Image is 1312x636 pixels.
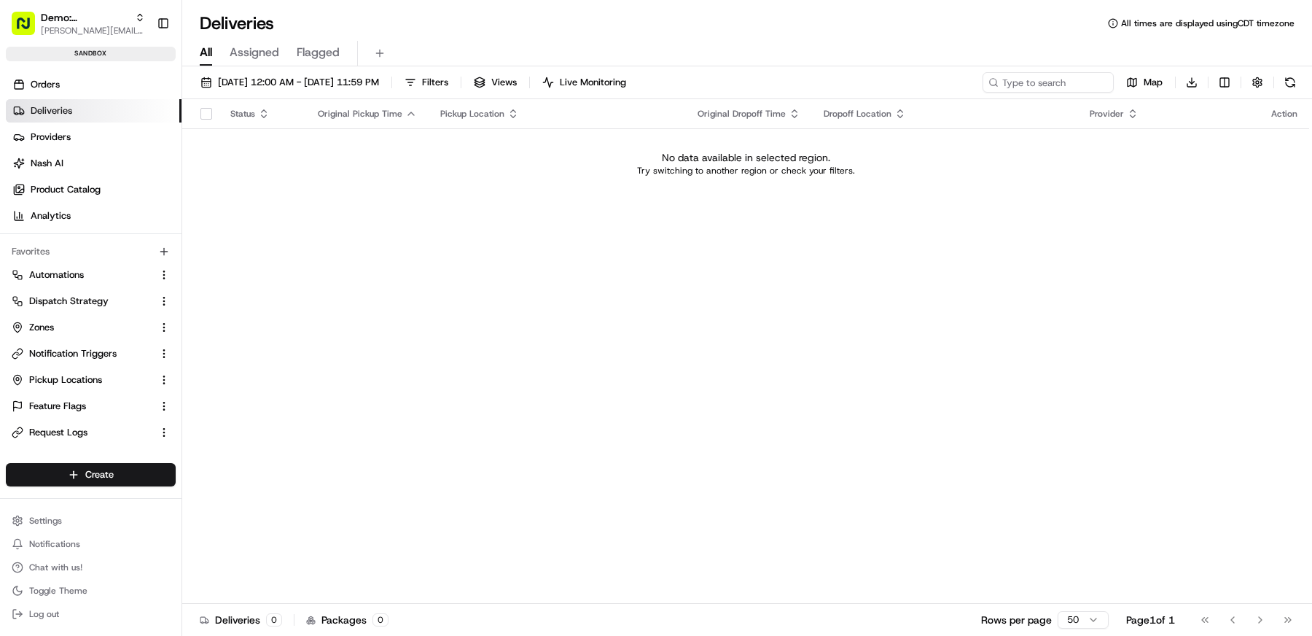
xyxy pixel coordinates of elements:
[12,295,152,308] a: Dispatch Strategy
[440,108,504,120] span: Pickup Location
[29,268,84,282] span: Automations
[6,125,181,149] a: Providers
[560,76,626,89] span: Live Monitoring
[6,511,176,531] button: Settings
[85,468,114,481] span: Create
[29,608,59,620] span: Log out
[29,562,82,573] span: Chat with us!
[6,178,181,201] a: Product Catalog
[31,131,71,144] span: Providers
[31,157,63,170] span: Nash AI
[230,108,255,120] span: Status
[29,321,54,334] span: Zones
[6,557,176,578] button: Chat with us!
[6,316,176,339] button: Zones
[12,426,152,439] a: Request Logs
[6,368,176,392] button: Pickup Locations
[306,613,388,627] div: Packages
[230,44,279,61] span: Assigned
[31,183,101,196] span: Product Catalog
[6,342,176,365] button: Notification Triggers
[29,295,109,308] span: Dispatch Strategy
[200,613,282,627] div: Deliveries
[29,426,87,439] span: Request Logs
[1144,76,1163,89] span: Map
[218,76,379,89] span: [DATE] 12:00 AM - [DATE] 11:59 PM
[12,321,152,334] a: Zones
[467,72,523,93] button: Views
[266,613,282,627] div: 0
[1271,108,1297,120] div: Action
[662,150,830,165] p: No data available in selected region.
[1090,108,1124,120] span: Provider
[41,10,129,25] button: Demo: [PERSON_NAME]
[6,204,181,228] a: Analytics
[6,463,176,486] button: Create
[981,613,1052,627] p: Rows per page
[1280,72,1300,93] button: Refresh
[29,400,86,413] span: Feature Flags
[29,538,80,550] span: Notifications
[1121,18,1295,29] span: All times are displayed using CDT timezone
[31,209,71,222] span: Analytics
[31,78,60,91] span: Orders
[6,152,181,175] a: Nash AI
[6,73,181,96] a: Orders
[31,104,72,117] span: Deliveries
[6,581,176,601] button: Toggle Theme
[29,585,87,597] span: Toggle Theme
[29,515,62,527] span: Settings
[12,347,152,360] a: Notification Triggers
[297,44,340,61] span: Flagged
[983,72,1114,93] input: Type to search
[12,268,152,282] a: Automations
[200,12,274,35] h1: Deliveries
[1120,72,1169,93] button: Map
[6,240,176,263] div: Favorites
[200,44,212,61] span: All
[6,395,176,418] button: Feature Flags
[6,6,151,41] button: Demo: [PERSON_NAME][PERSON_NAME][EMAIL_ADDRESS][DOMAIN_NAME]
[6,604,176,624] button: Log out
[6,263,176,287] button: Automations
[6,47,176,61] div: sandbox
[372,613,388,627] div: 0
[12,373,152,387] a: Pickup Locations
[12,400,152,413] a: Feature Flags
[6,290,176,313] button: Dispatch Strategy
[824,108,891,120] span: Dropoff Location
[6,99,181,123] a: Deliveries
[29,347,117,360] span: Notification Triggers
[41,25,145,36] button: [PERSON_NAME][EMAIL_ADDRESS][DOMAIN_NAME]
[1126,613,1175,627] div: Page 1 of 1
[637,165,855,177] p: Try switching to another region or check your filters.
[536,72,633,93] button: Live Monitoring
[491,76,517,89] span: Views
[6,534,176,554] button: Notifications
[698,108,786,120] span: Original Dropoff Time
[398,72,455,93] button: Filters
[29,373,102,387] span: Pickup Locations
[422,76,448,89] span: Filters
[318,108,402,120] span: Original Pickup Time
[6,421,176,444] button: Request Logs
[194,72,386,93] button: [DATE] 12:00 AM - [DATE] 11:59 PM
